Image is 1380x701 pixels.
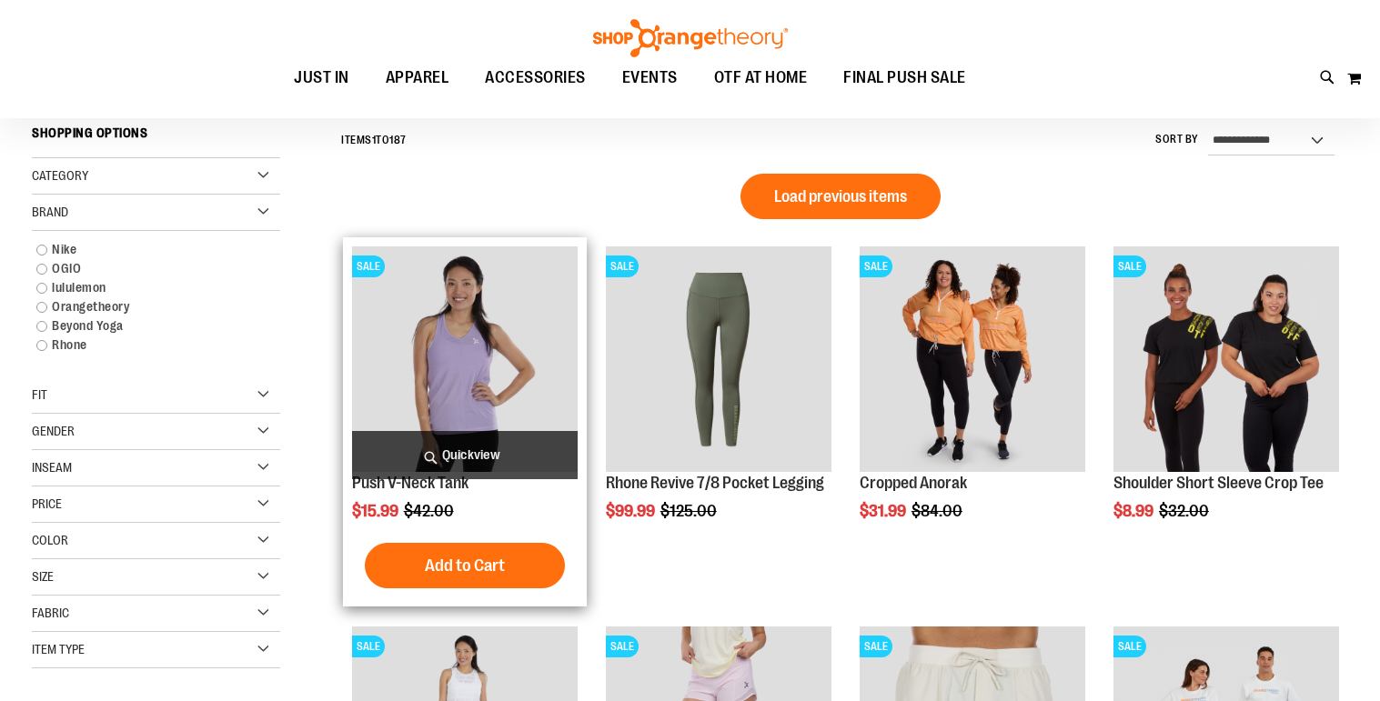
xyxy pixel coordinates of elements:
a: ACCESSORIES [467,57,604,99]
span: Category [32,168,88,183]
a: Orangetheory [27,297,266,316]
span: Add to Cart [425,556,505,576]
span: Item Type [32,642,85,656]
a: OTF AT HOME [696,57,826,99]
span: APPAREL [386,57,449,98]
span: OTF AT HOME [714,57,808,98]
span: 187 [389,134,407,146]
a: Shoulder Short Sleeve Crop Tee [1113,474,1324,492]
strong: Shopping Options [32,117,280,158]
a: Cropped Anorak primary imageSALE [860,246,1085,475]
span: $99.99 [606,502,658,520]
a: EVENTS [604,57,696,99]
span: Inseam [32,460,72,475]
a: Rhone Revive 7/8 Pocket LeggingSALE [606,246,831,475]
span: JUST IN [294,57,349,98]
span: Load previous items [774,187,907,205]
span: $31.99 [860,502,909,520]
label: Sort By [1155,132,1199,147]
img: Cropped Anorak primary image [860,246,1085,472]
button: Add to Cart [365,543,565,588]
a: Cropped Anorak [860,474,967,492]
span: Brand [32,205,68,219]
span: Fabric [32,606,69,620]
a: Product image for Push V-Neck TankSALE [352,246,578,475]
a: Product image for Shoulder Short Sleeve Crop TeeSALE [1113,246,1339,475]
span: $84.00 [912,502,965,520]
span: SALE [352,636,385,657]
span: SALE [352,255,385,277]
span: 1 [372,134,377,146]
span: $8.99 [1113,502,1156,520]
span: Color [32,533,68,547]
span: SALE [860,636,892,657]
span: SALE [606,636,639,657]
span: $15.99 [352,502,401,520]
span: SALE [1113,636,1146,657]
a: Push V-Neck Tank [352,474,468,492]
a: APPAREL [368,57,468,99]
span: Size [32,569,54,584]
img: Shop Orangetheory [590,19,791,57]
a: FINAL PUSH SALE [825,57,984,98]
img: Product image for Push V-Neck Tank [352,246,578,472]
div: product [1104,237,1348,566]
a: Beyond Yoga [27,316,266,335]
span: Fit [32,387,47,402]
span: $42.00 [404,502,457,520]
span: SALE [860,255,892,277]
a: Rhone [27,335,266,355]
img: Product image for Shoulder Short Sleeve Crop Tee [1113,246,1339,472]
div: product [597,237,841,566]
a: Nike [27,240,266,259]
img: Rhone Revive 7/8 Pocket Legging [606,246,831,472]
div: product [343,237,587,606]
span: FINAL PUSH SALE [843,57,966,98]
div: product [851,237,1094,566]
span: EVENTS [622,57,678,98]
span: ACCESSORIES [485,57,586,98]
a: Quickview [352,431,578,479]
span: $125.00 [660,502,720,520]
span: SALE [1113,255,1146,277]
span: SALE [606,255,639,277]
span: $32.00 [1159,502,1212,520]
h2: Items to [341,126,407,155]
span: Gender [32,424,75,438]
a: JUST IN [276,57,368,99]
span: Price [32,496,62,511]
a: OGIO [27,259,266,278]
button: Load previous items [740,174,941,219]
a: Rhone Revive 7/8 Pocket Legging [606,474,824,492]
a: lululemon [27,278,266,297]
